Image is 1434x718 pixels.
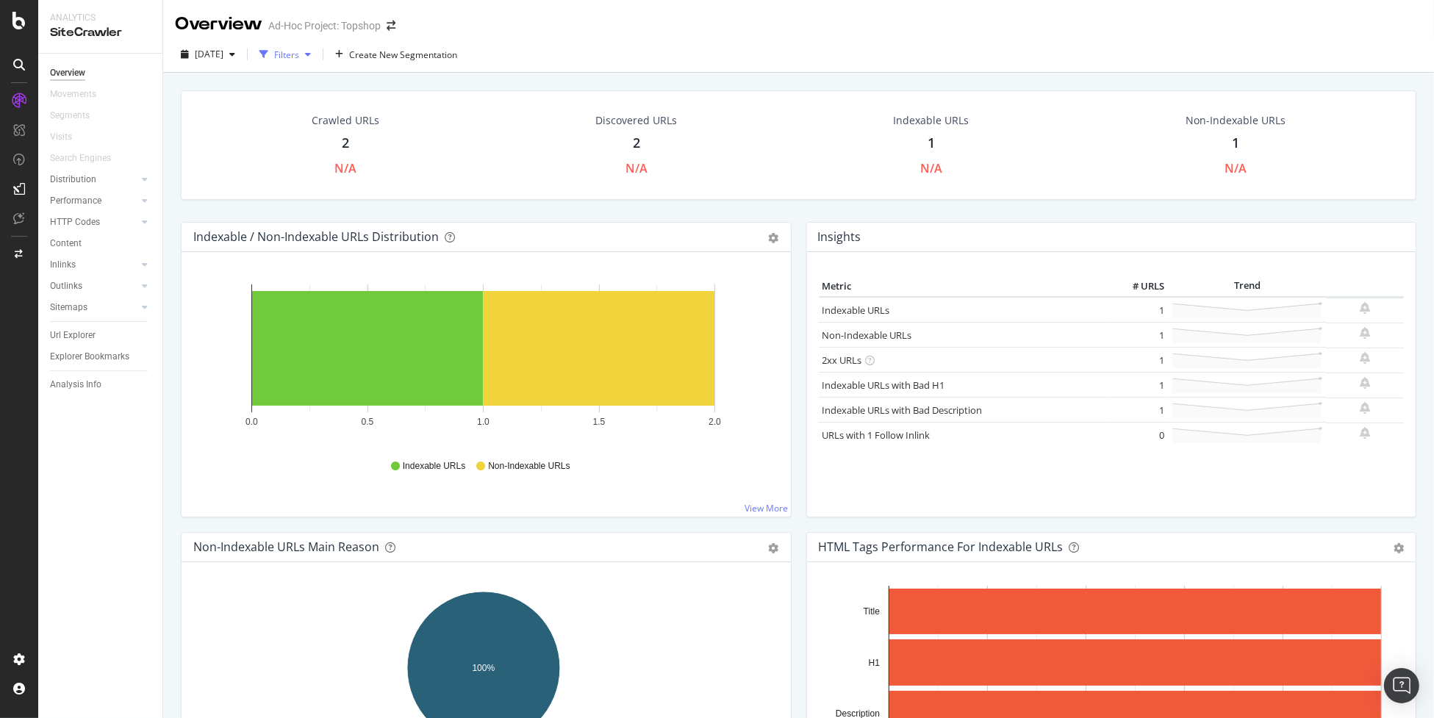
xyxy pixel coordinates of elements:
[818,227,861,247] h4: Insights
[50,151,111,166] div: Search Engines
[595,113,677,128] div: Discovered URLs
[819,539,1064,554] div: HTML Tags Performance for Indexable URLs
[387,21,395,31] div: arrow-right-arrow-left
[50,215,137,230] a: HTTP Codes
[50,193,101,209] div: Performance
[329,43,463,66] button: Create New Segmentation
[822,304,890,317] a: Indexable URLs
[822,403,983,417] a: Indexable URLs with Bad Description
[473,663,495,673] text: 100%
[403,460,465,473] span: Indexable URLs
[195,48,223,60] span: 2025 Aug. 17th
[1360,352,1371,364] div: bell-plus
[1360,377,1371,389] div: bell-plus
[175,43,241,66] button: [DATE]
[342,134,349,153] div: 2
[894,113,969,128] div: Indexable URLs
[928,134,935,153] div: 1
[50,193,137,209] a: Performance
[268,18,381,33] div: Ad-Hoc Project: Topshop
[50,236,152,251] a: Content
[1109,373,1168,398] td: 1
[254,43,317,66] button: Filters
[50,349,129,365] div: Explorer Bookmarks
[1360,402,1371,414] div: bell-plus
[50,257,76,273] div: Inlinks
[175,12,262,37] div: Overview
[1360,427,1371,439] div: bell-plus
[50,87,111,102] a: Movements
[193,276,773,446] svg: A chart.
[245,417,258,427] text: 0.0
[50,129,72,145] div: Visits
[50,236,82,251] div: Content
[50,24,151,41] div: SiteCrawler
[1394,543,1404,553] div: gear
[625,160,648,177] div: N/A
[1109,323,1168,348] td: 1
[1225,160,1247,177] div: N/A
[488,460,570,473] span: Non-Indexable URLs
[50,172,137,187] a: Distribution
[50,300,137,315] a: Sitemaps
[312,113,379,128] div: Crawled URLs
[50,215,100,230] div: HTTP Codes
[50,129,87,145] a: Visits
[477,417,490,427] text: 1.0
[1109,276,1168,298] th: # URLS
[1232,134,1239,153] div: 1
[50,377,152,392] a: Analysis Info
[1109,423,1168,448] td: 0
[822,353,862,367] a: 2xx URLs
[868,658,880,668] text: H1
[822,329,912,342] a: Non-Indexable URLs
[193,229,439,244] div: Indexable / Non-Indexable URLs Distribution
[1384,668,1419,703] div: Open Intercom Messenger
[822,428,931,442] a: URLs with 1 Follow Inlink
[863,606,880,617] text: Title
[50,65,152,81] a: Overview
[50,151,126,166] a: Search Engines
[50,279,137,294] a: Outlinks
[593,417,606,427] text: 1.5
[50,108,90,123] div: Segments
[769,543,779,553] div: gear
[50,377,101,392] div: Analysis Info
[769,233,779,243] div: gear
[633,134,640,153] div: 2
[50,328,152,343] a: Url Explorer
[1360,302,1371,314] div: bell-plus
[274,49,299,61] div: Filters
[50,172,96,187] div: Distribution
[920,160,942,177] div: N/A
[1109,398,1168,423] td: 1
[1360,327,1371,339] div: bell-plus
[1109,297,1168,323] td: 1
[50,87,96,102] div: Movements
[334,160,356,177] div: N/A
[1168,276,1327,298] th: Trend
[1109,348,1168,373] td: 1
[193,539,379,554] div: Non-Indexable URLs Main Reason
[50,300,87,315] div: Sitemaps
[822,378,945,392] a: Indexable URLs with Bad H1
[50,65,85,81] div: Overview
[50,257,137,273] a: Inlinks
[50,328,96,343] div: Url Explorer
[362,417,374,427] text: 0.5
[50,279,82,294] div: Outlinks
[1186,113,1286,128] div: Non-Indexable URLs
[50,349,152,365] a: Explorer Bookmarks
[709,417,721,427] text: 2.0
[745,502,789,514] a: View More
[50,12,151,24] div: Analytics
[349,49,457,61] span: Create New Segmentation
[50,108,104,123] a: Segments
[819,276,1110,298] th: Metric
